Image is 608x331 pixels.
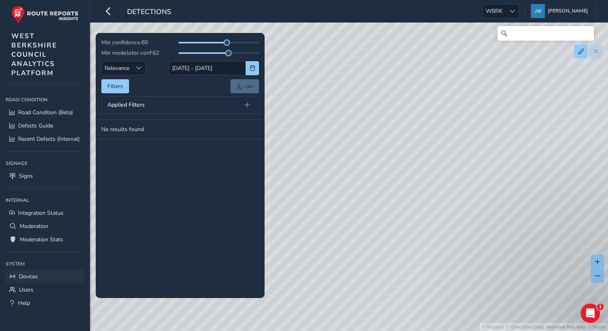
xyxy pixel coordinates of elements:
button: Filters [101,79,129,93]
img: rr logo [11,6,78,24]
span: Help [18,299,30,307]
a: Signs [6,169,84,183]
span: Defects Guide [18,122,53,130]
a: Recent Defects (Internal) [6,132,84,146]
span: WEST BERKSHIRE COUNCIL ANALYTICS PLATFORM [11,31,57,78]
span: Detections [127,7,171,18]
a: Road Condition (Beta) [6,106,84,119]
a: Defects Guide [6,119,84,132]
span: Moderation Stats [20,236,63,243]
span: Recent Defects (Internal) [18,135,80,143]
div: Internal [6,194,84,206]
span: Applied Filters [107,102,145,108]
img: diamond-layout [531,4,545,18]
span: Relevance [102,62,132,75]
span: Users [19,286,33,294]
iframe: Intercom live chat [581,304,600,323]
a: Moderation [6,220,84,233]
span: WBRK [483,4,505,18]
td: No results found [96,120,265,139]
span: Moderation [20,222,48,230]
span: 1 [597,304,604,310]
a: Moderation Stats [6,233,84,246]
span: 62 [153,49,159,57]
input: Search [497,26,594,41]
span: Integration Status [18,209,64,217]
button: [PERSON_NAME] [531,4,591,18]
a: Help [6,296,84,310]
div: Signage [6,157,84,169]
span: [PERSON_NAME] [548,4,588,18]
a: Devices [6,270,84,283]
span: Min modelator conf: [101,49,153,57]
span: Signs [19,172,33,180]
div: System [6,258,84,270]
div: Road Condition [6,94,84,106]
a: Users [6,283,84,296]
a: csv [230,79,259,93]
span: 60 [142,39,148,46]
span: Devices [19,273,38,280]
span: Road Condition (Beta) [18,109,73,116]
div: Sort by Date [132,62,146,75]
span: Min confidence: [101,39,142,46]
a: Integration Status [6,206,84,220]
